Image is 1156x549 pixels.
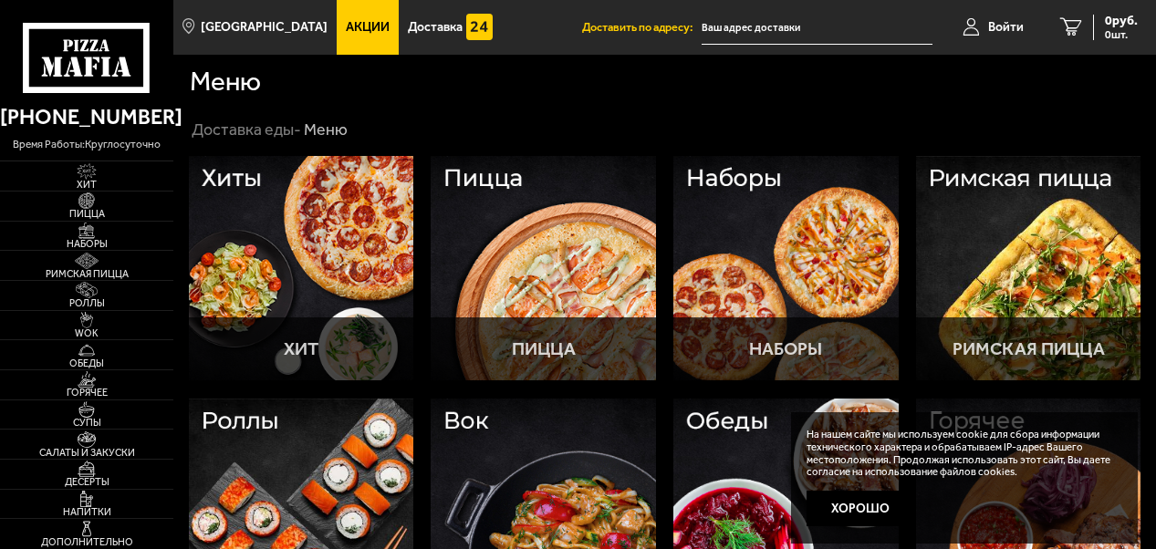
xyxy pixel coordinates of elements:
[408,21,463,34] span: Доставка
[346,21,390,34] span: Акции
[431,156,655,380] a: ПиццаПицца
[673,156,898,380] a: НаборыНаборы
[988,21,1024,34] span: Войти
[284,340,318,358] p: Хит
[582,22,702,34] span: Доставить по адресу:
[807,491,915,527] button: Хорошо
[512,340,576,358] p: Пицца
[1105,15,1138,27] span: 0 руб.
[749,340,822,358] p: Наборы
[190,68,261,96] h1: Меню
[201,21,328,34] span: [GEOGRAPHIC_DATA]
[189,156,413,380] a: ХитХит
[916,156,1140,380] a: Римская пиццаРимская пицца
[807,429,1112,479] p: На нашем сайте мы используем cookie для сбора информации технического характера и обрабатываем IP...
[1105,29,1138,40] span: 0 шт.
[953,340,1105,358] p: Римская пицца
[192,119,301,140] a: Доставка еды-
[304,119,348,140] div: Меню
[466,14,494,41] img: 15daf4d41897b9f0e9f617042186c801.svg
[702,11,932,45] input: Ваш адрес доставки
